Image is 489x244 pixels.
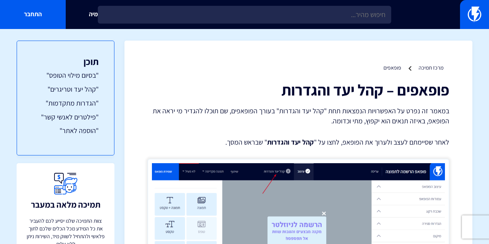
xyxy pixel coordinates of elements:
p: לאחר שסיימתם לעצב ולערוך את הפופאפ, לחצו על " " שבראש המסך. [148,137,449,147]
a: "בסיום מילוי הטופס" [32,70,99,80]
a: "קהל יעד וטריגרים" [32,84,99,94]
strong: קהל יעד והגדרות [267,138,314,147]
a: "הגדרות מתקדמות" [32,98,99,108]
a: "הוספה לאתר" [32,126,99,136]
a: מרכז תמיכה [419,64,443,71]
input: חיפוש מהיר... [98,6,391,24]
a: "פילטרים לאנשי קשר" [32,112,99,122]
h3: תמיכה מלאה במעבר [31,200,101,209]
p: במאמר זה נפרט על האפשרויות הנמצאות תחת "קהל יעד והגדרות" בעורך הפופאפים, שם תוכלו להגדיר מי יראה ... [148,106,449,126]
h3: תוכן [32,56,99,67]
h1: פופאפים – קהל יעד והגדרות [148,81,449,98]
a: פופאפים [383,64,401,71]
